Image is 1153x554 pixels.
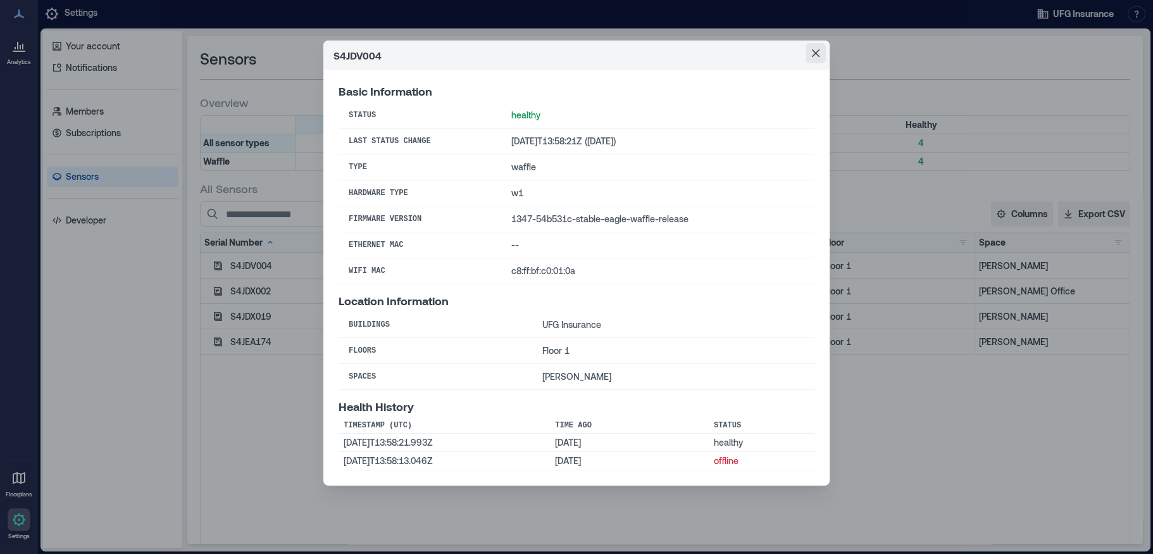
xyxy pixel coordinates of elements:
[501,206,814,232] td: 1347-54b531c-stable-eagle-waffle-release
[339,418,550,434] th: Timestamp (UTC)
[501,180,814,206] td: w1
[339,206,501,232] th: Firmware Version
[550,434,709,452] td: [DATE]
[550,418,709,434] th: Time Ago
[339,180,501,206] th: Hardware Type
[339,452,550,470] td: [DATE]T13:58:13.046Z
[339,129,501,154] th: Last Status Change
[709,452,814,470] td: offline
[501,154,814,180] td: waffle
[339,434,550,452] td: [DATE]T13:58:21.993Z
[339,294,814,307] p: Location Information
[339,154,501,180] th: Type
[339,232,501,258] th: Ethernet MAC
[339,364,532,390] th: Spaces
[532,338,814,364] td: Floor 1
[532,312,814,338] td: UFG Insurance
[339,103,501,129] th: Status
[339,400,814,413] p: Health History
[323,41,830,70] header: S4JDV004
[501,129,814,154] td: [DATE]T13:58:21Z ([DATE])
[550,452,709,470] td: [DATE]
[501,258,814,284] td: c8:ff:bf:c0:01:0a
[339,258,501,284] th: WiFi MAC
[339,85,814,98] p: Basic Information
[501,103,814,129] td: healthy
[339,312,532,338] th: Buildings
[709,418,814,434] th: Status
[806,43,826,63] button: Close
[532,364,814,390] td: [PERSON_NAME]
[709,434,814,452] td: healthy
[501,232,814,258] td: --
[339,338,532,364] th: Floors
